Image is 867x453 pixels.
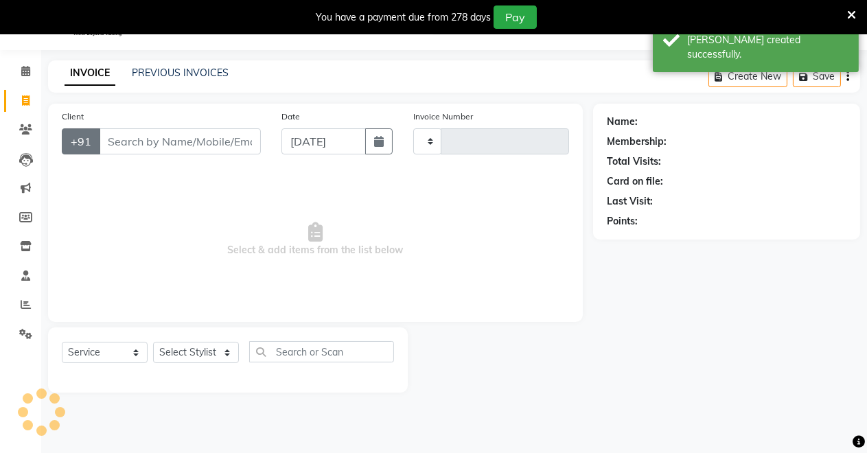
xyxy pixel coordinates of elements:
span: Select & add items from the list below [62,171,569,308]
div: Bill created successfully. [687,33,848,62]
a: INVOICE [65,61,115,86]
div: Last Visit: [607,194,653,209]
label: Client [62,111,84,123]
button: Save [793,66,841,87]
div: Name: [607,115,638,129]
label: Date [281,111,300,123]
div: Total Visits: [607,154,661,169]
label: Invoice Number [413,111,473,123]
input: Search or Scan [249,341,394,362]
button: Pay [494,5,537,29]
div: Points: [607,214,638,229]
a: PREVIOUS INVOICES [132,67,229,79]
div: You have a payment due from 278 days [316,10,491,25]
button: +91 [62,128,100,154]
div: Membership: [607,135,667,149]
div: Card on file: [607,174,663,189]
input: Search by Name/Mobile/Email/Code [99,128,261,154]
button: Create New [708,66,787,87]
